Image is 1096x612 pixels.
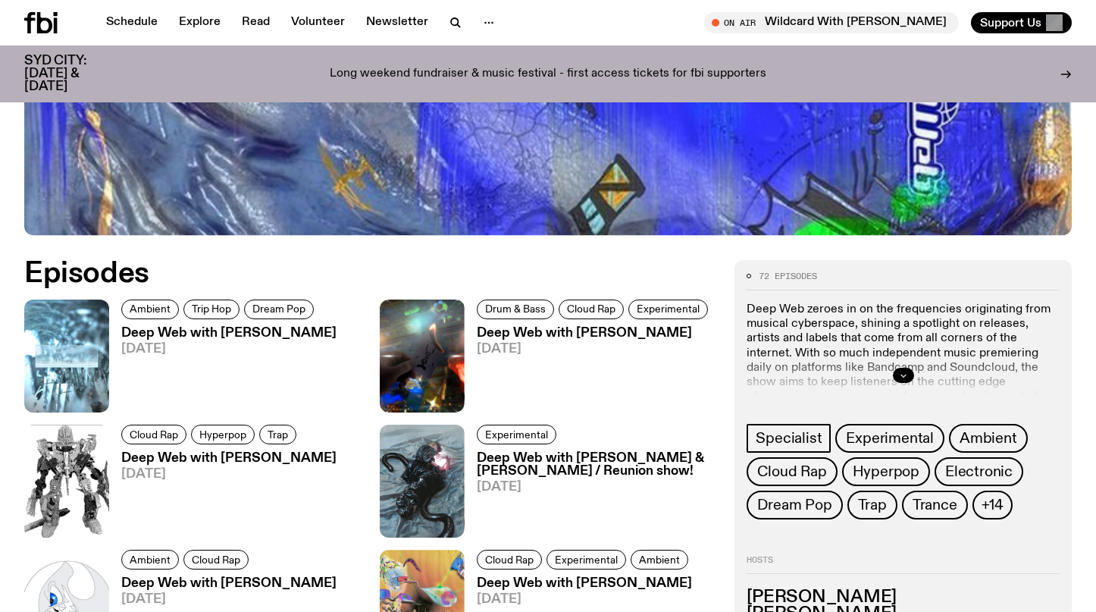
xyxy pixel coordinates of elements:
[121,452,337,465] h3: Deep Web with [PERSON_NAME]
[546,550,626,570] a: Experimental
[756,430,822,447] span: Specialist
[982,497,1004,513] span: +14
[485,554,534,566] span: Cloud Rap
[631,550,688,570] a: Ambient
[628,300,708,319] a: Experimental
[97,12,167,33] a: Schedule
[747,457,837,486] a: Cloud Rap
[24,260,716,287] h2: Episodes
[747,556,1060,574] h2: Hosts
[835,424,944,453] a: Experimental
[704,12,959,33] button: On AirWildcard With [PERSON_NAME]
[121,593,337,606] span: [DATE]
[853,463,919,480] span: Hyperpop
[465,452,717,538] a: Deep Web with [PERSON_NAME] & [PERSON_NAME] / Reunion show![DATE]
[639,554,680,566] span: Ambient
[121,468,337,481] span: [DATE]
[233,12,279,33] a: Read
[477,577,693,590] h3: Deep Web with [PERSON_NAME]
[477,550,542,570] a: Cloud Rap
[330,67,766,81] p: Long weekend fundraiser & music festival - first access tickets for fbi supporters
[192,303,231,315] span: Trip Hop
[960,430,1017,447] span: Ambient
[477,452,717,478] h3: Deep Web with [PERSON_NAME] & [PERSON_NAME] / Reunion show!
[567,303,615,315] span: Cloud Rap
[759,272,817,281] span: 72 episodes
[747,303,1060,419] p: Deep Web zeroes in on the frequencies originating from musical cyberspace, shining a spotlight on...
[130,428,178,440] span: Cloud Rap
[199,428,246,440] span: Hyperpop
[935,457,1023,486] a: Electronic
[485,428,548,440] span: Experimental
[121,300,179,319] a: Ambient
[121,327,337,340] h3: Deep Web with [PERSON_NAME]
[945,463,1013,480] span: Electronic
[637,303,700,315] span: Experimental
[259,425,296,444] a: Trap
[282,12,354,33] a: Volunteer
[858,497,887,513] span: Trap
[191,425,255,444] a: Hyperpop
[121,550,179,570] a: Ambient
[183,300,240,319] a: Trip Hop
[559,300,624,319] a: Cloud Rap
[971,12,1072,33] button: Support Us
[477,327,712,340] h3: Deep Web with [PERSON_NAME]
[846,430,934,447] span: Experimental
[485,303,546,315] span: Drum & Bass
[121,343,337,356] span: [DATE]
[477,300,554,319] a: Drum & Bass
[747,589,1060,606] h3: [PERSON_NAME]
[842,457,930,486] a: Hyperpop
[747,424,831,453] a: Specialist
[192,554,240,566] span: Cloud Rap
[747,491,842,519] a: Dream Pop
[477,425,556,444] a: Experimental
[757,463,826,480] span: Cloud Rap
[913,497,957,513] span: Trance
[121,577,337,590] h3: Deep Web with [PERSON_NAME]
[555,554,618,566] span: Experimental
[130,554,171,566] span: Ambient
[268,428,288,440] span: Trap
[121,425,186,444] a: Cloud Rap
[109,452,337,538] a: Deep Web with [PERSON_NAME][DATE]
[902,491,968,519] a: Trance
[357,12,437,33] a: Newsletter
[757,497,831,513] span: Dream Pop
[949,424,1028,453] a: Ambient
[244,300,314,319] a: Dream Pop
[847,491,897,519] a: Trap
[252,303,305,315] span: Dream Pop
[465,327,712,413] a: Deep Web with [PERSON_NAME][DATE]
[477,343,712,356] span: [DATE]
[477,593,693,606] span: [DATE]
[130,303,171,315] span: Ambient
[109,327,337,413] a: Deep Web with [PERSON_NAME][DATE]
[183,550,249,570] a: Cloud Rap
[477,481,717,494] span: [DATE]
[170,12,230,33] a: Explore
[24,55,121,93] h3: SYD CITY: [DATE] & [DATE]
[980,16,1041,30] span: Support Us
[972,491,1013,519] button: +14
